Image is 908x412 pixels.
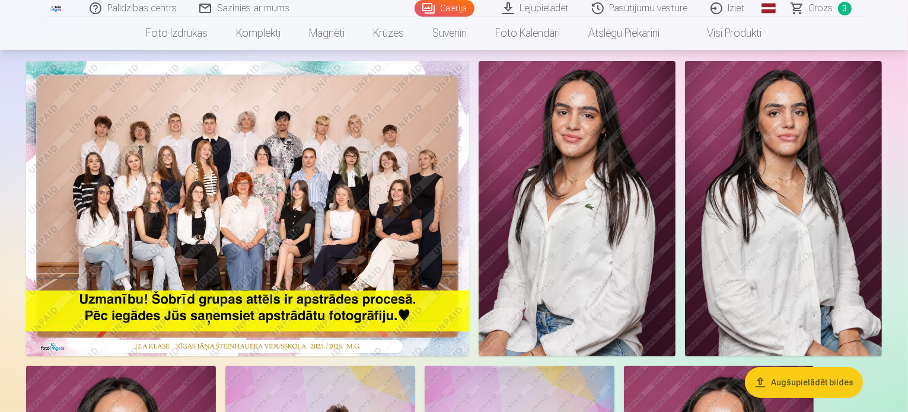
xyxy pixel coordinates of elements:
span: 3 [838,2,852,15]
a: Visi produkti [674,17,776,50]
a: Komplekti [222,17,295,50]
img: /fa1 [50,5,63,12]
a: Magnēti [295,17,359,50]
span: Grozs [809,1,833,15]
a: Foto izdrukas [132,17,222,50]
a: Krūzes [359,17,419,50]
a: Foto kalendāri [482,17,575,50]
button: Augšupielādēt bildes [745,367,863,398]
a: Suvenīri [419,17,482,50]
a: Atslēgu piekariņi [575,17,674,50]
